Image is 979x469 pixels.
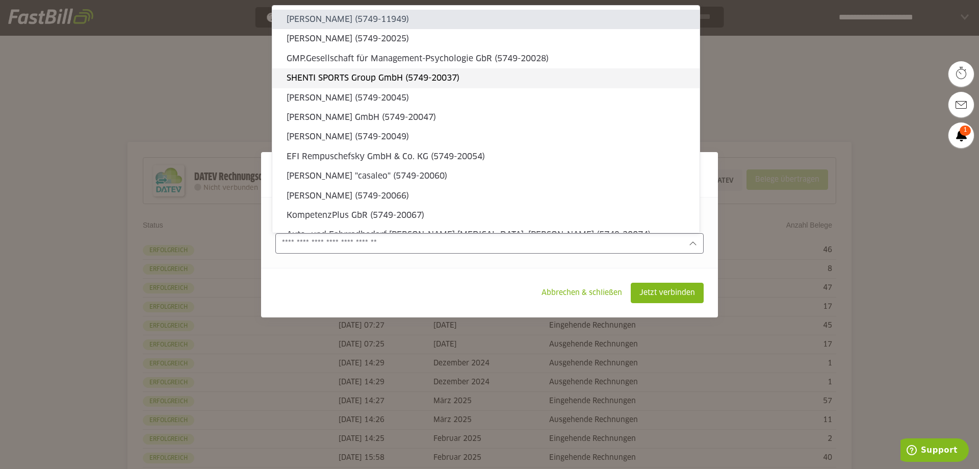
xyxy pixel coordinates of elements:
[272,29,700,48] sl-option: [PERSON_NAME] (5749-20025)
[272,206,700,225] sl-option: KompetenzPlus GbR (5749-20067)
[631,283,704,303] sl-button: Jetzt verbinden
[272,108,700,127] sl-option: [PERSON_NAME] GmbH (5749-20047)
[272,49,700,68] sl-option: GMP.Gesellschaft für Management-Psychologie GbR (5749-20028)
[900,438,969,464] iframe: Öffnet ein Widget, in dem Sie weitere Informationen finden
[272,127,700,146] sl-option: [PERSON_NAME] (5749-20049)
[272,147,700,166] sl-option: EFI Rempuschefsky GmbH & Co. KG (5749-20054)
[272,10,700,29] sl-option: [PERSON_NAME] (5749-11949)
[948,122,974,148] a: 1
[533,283,631,303] sl-button: Abbrechen & schließen
[272,68,700,88] sl-option: SHENTI SPORTS Group GmbH (5749-20037)
[960,126,971,136] span: 1
[272,186,700,206] sl-option: [PERSON_NAME] (5749-20066)
[272,166,700,186] sl-option: [PERSON_NAME] "casaleo" (5749-20060)
[272,88,700,108] sl-option: [PERSON_NAME] (5749-20045)
[272,225,700,244] sl-option: Auto- und Fahrradbedarf [PERSON_NAME] [MEDICAL_DATA]. [PERSON_NAME] (5749-20074)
